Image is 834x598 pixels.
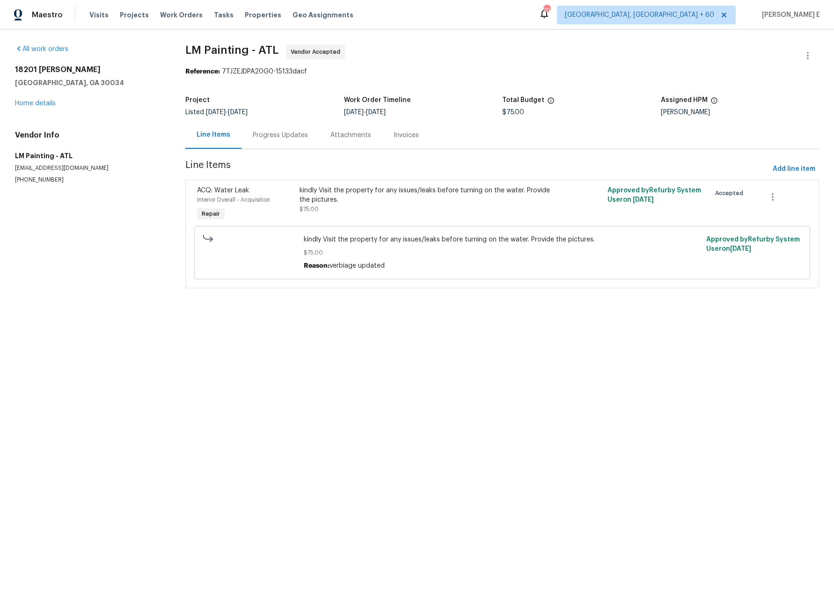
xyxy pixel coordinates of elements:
[758,10,820,20] span: [PERSON_NAME] E
[185,67,819,76] div: 7TJZEJDPA20G0-15133dacf
[253,131,308,140] div: Progress Updates
[769,160,819,178] button: Add line item
[198,209,224,219] span: Repair
[293,10,353,20] span: Geo Assignments
[715,189,747,198] span: Accepted
[300,206,319,212] span: $75.00
[330,131,371,140] div: Attachments
[185,160,769,178] span: Line Items
[366,109,386,116] span: [DATE]
[291,47,344,57] span: Vendor Accepted
[185,97,210,103] h5: Project
[197,187,249,194] span: ACQ: Water Leak
[304,235,701,244] span: kindly Visit the property for any issues/leaks before turning on the water. Provide the pictures.
[206,109,248,116] span: -
[565,10,714,20] span: [GEOGRAPHIC_DATA], [GEOGRAPHIC_DATA] + 60
[15,100,56,107] a: Home details
[329,263,385,269] span: verbiage updated
[300,186,550,204] div: kindly Visit the property for any issues/leaks before turning on the water. Provide the pictures.
[344,97,411,103] h5: Work Order Timeline
[661,97,708,103] h5: Assigned HPM
[160,10,203,20] span: Work Orders
[185,44,278,56] span: LM Painting - ATL
[502,109,524,116] span: $75.00
[197,130,230,139] div: Line Items
[633,197,654,203] span: [DATE]
[344,109,364,116] span: [DATE]
[185,68,220,75] b: Reference:
[394,131,419,140] div: Invoices
[607,187,701,203] span: Approved by Refurby System User on
[304,263,329,269] span: Reason:
[15,164,163,172] p: [EMAIL_ADDRESS][DOMAIN_NAME]
[228,109,248,116] span: [DATE]
[706,236,800,252] span: Approved by Refurby System User on
[89,10,109,20] span: Visits
[32,10,63,20] span: Maestro
[344,109,386,116] span: -
[710,97,718,109] span: The hpm assigned to this work order.
[15,131,163,140] h4: Vendor Info
[15,151,163,160] h5: LM Painting - ATL
[15,65,163,74] h2: 18201 [PERSON_NAME]
[661,109,819,116] div: [PERSON_NAME]
[15,176,163,184] p: [PHONE_NUMBER]
[304,248,701,257] span: $75.00
[197,197,270,203] span: Interior Overall - Acquisition
[502,97,544,103] h5: Total Budget
[773,163,815,175] span: Add line item
[15,78,163,88] h5: [GEOGRAPHIC_DATA], GA 30034
[543,6,550,15] div: 703
[730,246,751,252] span: [DATE]
[15,46,68,52] a: All work orders
[547,97,555,109] span: The total cost of line items that have been proposed by Opendoor. This sum includes line items th...
[120,10,149,20] span: Projects
[185,109,248,116] span: Listed
[206,109,226,116] span: [DATE]
[245,10,281,20] span: Properties
[214,12,234,18] span: Tasks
